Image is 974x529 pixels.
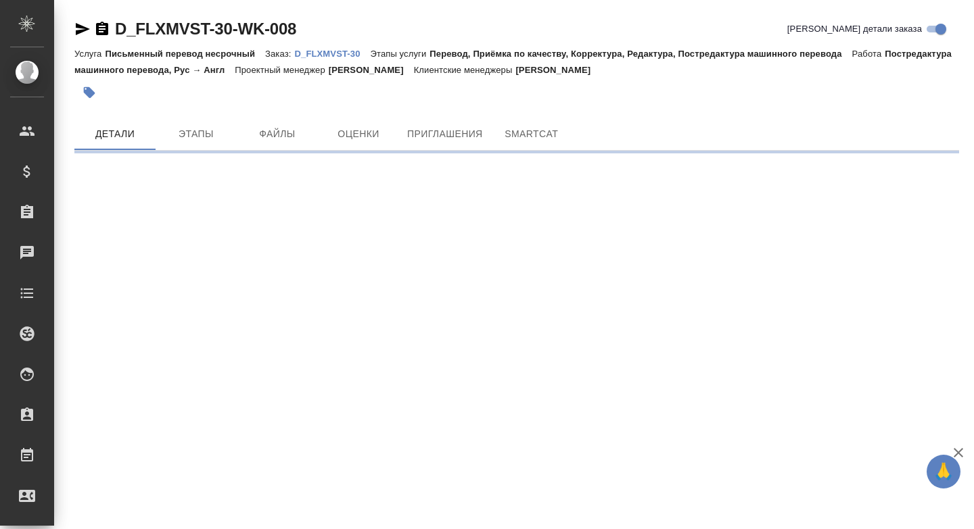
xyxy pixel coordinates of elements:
button: Скопировать ссылку [94,21,110,37]
button: Скопировать ссылку для ЯМессенджера [74,21,91,37]
span: SmartCat [499,126,564,143]
button: Добавить тэг [74,78,104,107]
p: Клиентские менеджеры [414,65,516,75]
p: Работа [852,49,885,59]
p: Постредактура машинного перевода, Рус → Англ [74,49,952,75]
button: 🙏 [927,455,960,488]
p: [PERSON_NAME] [329,65,414,75]
span: Этапы [164,126,229,143]
span: [PERSON_NAME] детали заказа [787,22,922,36]
span: Файлы [245,126,310,143]
p: [PERSON_NAME] [515,65,601,75]
a: D_FLXMVST-30-WK-008 [115,20,296,38]
a: D_FLXMVST-30 [294,47,370,59]
span: Приглашения [407,126,483,143]
p: D_FLXMVST-30 [294,49,370,59]
p: Заказ: [265,49,294,59]
span: Оценки [326,126,391,143]
span: 🙏 [932,457,955,486]
p: Письменный перевод несрочный [105,49,265,59]
p: Этапы услуги [371,49,430,59]
span: Детали [83,126,147,143]
p: Перевод, Приёмка по качеству, Корректура, Редактура, Постредактура машинного перевода [430,49,852,59]
p: Услуга [74,49,105,59]
p: Проектный менеджер [235,65,328,75]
